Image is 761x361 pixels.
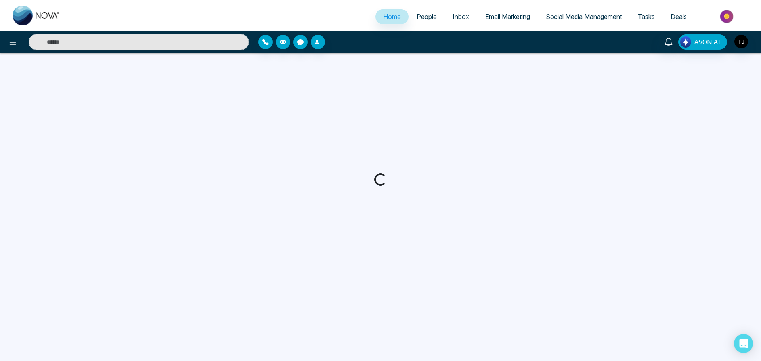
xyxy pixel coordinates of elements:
span: Home [383,13,401,21]
span: Deals [671,13,687,21]
span: People [417,13,437,21]
button: AVON AI [678,34,727,50]
span: Email Marketing [485,13,530,21]
a: Email Marketing [477,9,538,24]
a: Inbox [445,9,477,24]
img: User Avatar [734,35,748,48]
a: Deals [663,9,695,24]
img: Nova CRM Logo [13,6,60,25]
span: AVON AI [694,37,720,47]
a: Social Media Management [538,9,630,24]
a: Home [375,9,409,24]
a: Tasks [630,9,663,24]
div: Open Intercom Messenger [734,334,753,353]
img: Lead Flow [680,36,691,48]
span: Inbox [453,13,469,21]
span: Tasks [638,13,655,21]
span: Social Media Management [546,13,622,21]
img: Market-place.gif [699,8,756,25]
a: People [409,9,445,24]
